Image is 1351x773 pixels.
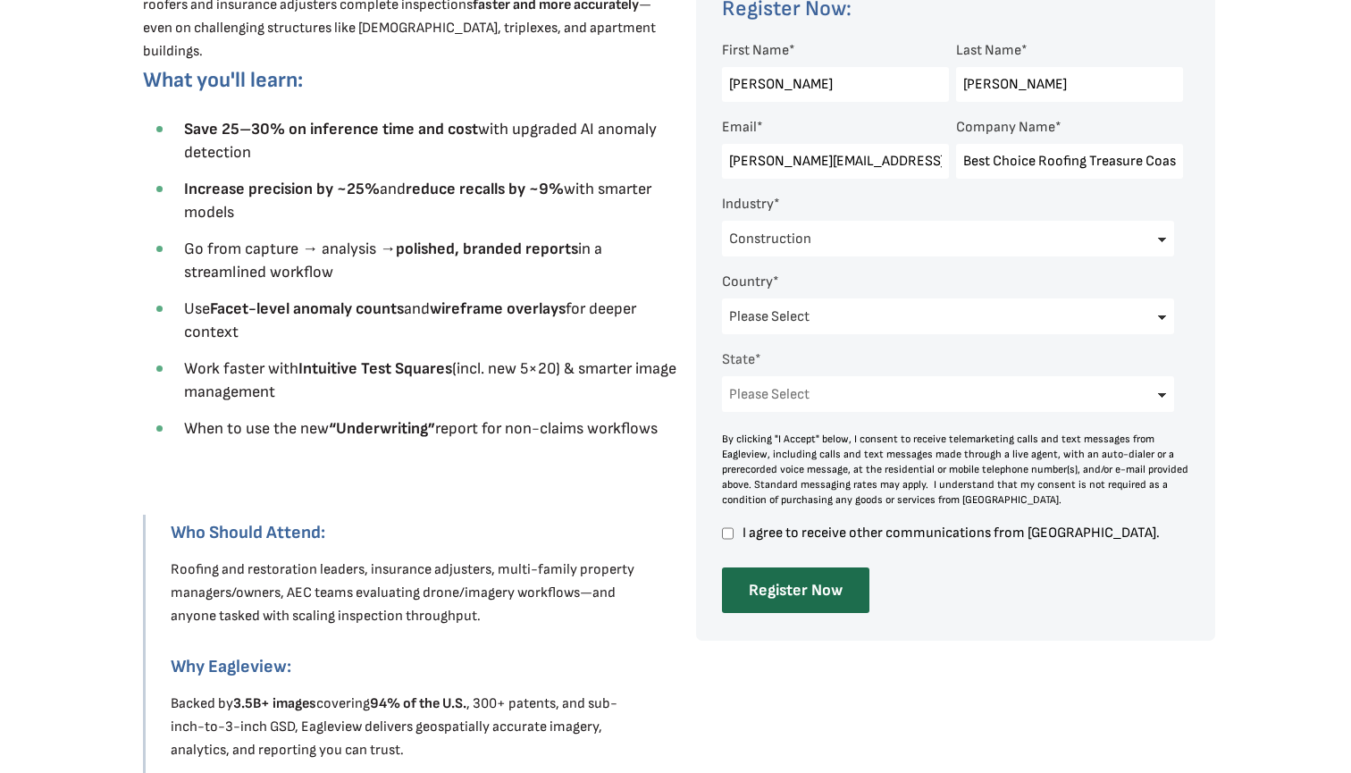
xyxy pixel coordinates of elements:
strong: Save 25–30% on inference time and cost [184,120,478,139]
span: Go from capture → analysis → in a streamlined workflow [184,239,602,281]
span: When to use the new report for non-claims workflows [184,419,658,438]
strong: Intuitive Test Squares [298,359,452,378]
strong: Why Eagleview: [171,656,291,677]
span: Roofing and restoration leaders, insurance adjusters, multi-family property managers/owners, AEC ... [171,561,634,625]
strong: 94% of the U.S. [370,695,466,712]
strong: reduce recalls by ~9% [406,180,564,198]
span: Email [722,119,757,136]
span: with upgraded AI anomaly detection [184,120,657,162]
input: Register Now [722,567,869,613]
span: Company Name [956,119,1055,136]
strong: Increase precision by ~25% [184,180,380,198]
span: Last Name [956,42,1021,59]
span: Backed by covering , 300+ patents, and sub-inch-to-3-inch GSD, Eagleview delivers geospatially ac... [171,695,617,759]
strong: “Underwriting” [329,419,435,438]
span: and with smarter models [184,180,651,222]
span: State [722,351,755,368]
strong: polished, branded reports [396,239,578,258]
strong: Facet-level anomaly counts [210,299,404,318]
span: Industry [722,196,774,213]
span: Country [722,273,773,290]
span: First Name [722,42,789,59]
span: What you'll learn: [143,67,303,93]
span: Use and for deeper context [184,299,636,341]
span: I agree to receive other communications from [GEOGRAPHIC_DATA]. [740,525,1183,541]
span: Work faster with (incl. new 5×20) & smarter image management [184,359,676,401]
div: By clicking "I Accept" below, I consent to receive telemarketing calls and text messages from Eag... [722,432,1190,508]
strong: wireframe overlays [430,299,566,318]
strong: Who Should Attend: [171,522,325,543]
input: I agree to receive other communications from [GEOGRAPHIC_DATA]. [722,525,734,542]
strong: 3.5B+ images [233,695,316,712]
